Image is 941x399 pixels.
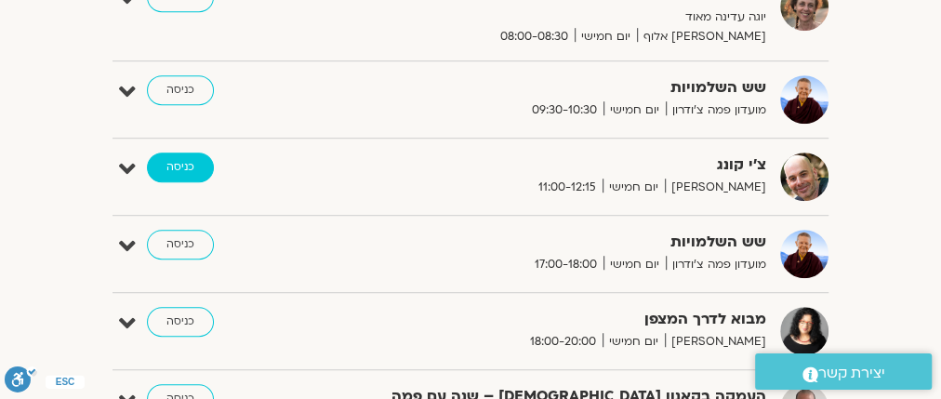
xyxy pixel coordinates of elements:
a: כניסה [147,153,214,182]
span: יום חמישי [603,178,665,197]
span: [PERSON_NAME] [665,332,766,352]
span: 17:00-18:00 [528,255,603,274]
strong: שש השלמויות [366,75,766,100]
a: כניסה [147,307,214,337]
span: 09:30-10:30 [525,100,603,120]
span: 18:00-20:00 [524,332,603,352]
strong: מבוא לדרך המצפן [366,307,766,332]
p: יוגה עדינה מאוד [366,7,766,27]
span: יום חמישי [603,100,666,120]
span: 11:00-12:15 [532,178,603,197]
a: כניסה [147,230,214,259]
span: יום חמישי [575,27,637,47]
a: יצירת קשר [755,353,932,390]
span: [PERSON_NAME] אלוף [637,27,766,47]
a: כניסה [147,75,214,105]
span: מועדון פמה צ'ודרון [666,100,766,120]
span: יום חמישי [603,255,666,274]
strong: צ'י קונג [366,153,766,178]
span: מועדון פמה צ'ודרון [666,255,766,274]
span: יום חמישי [603,332,665,352]
span: יצירת קשר [818,361,885,386]
span: [PERSON_NAME] [665,178,766,197]
strong: שש השלמויות [366,230,766,255]
span: 08:00-08:30 [494,27,575,47]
